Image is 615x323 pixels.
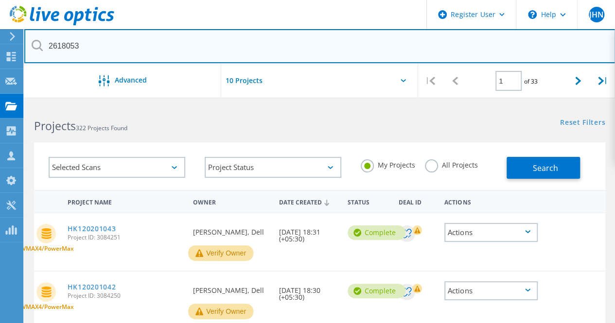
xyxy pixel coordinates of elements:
div: Project Status [205,157,341,178]
span: Project ID: 3084250 [68,293,184,299]
svg: \n [528,10,537,19]
span: of 33 [524,77,538,85]
div: Actions [444,223,538,242]
a: HK120201042 [68,284,116,290]
span: Project ID: 3084251 [68,235,184,240]
div: | [590,64,615,98]
div: Actions [439,192,543,210]
div: [PERSON_NAME], Dell [188,213,274,245]
span: VMAX4/PowerMax [22,246,74,252]
div: Status [343,192,394,210]
div: Complete [348,225,405,240]
div: [DATE] 18:31 (+05:30) [274,213,343,252]
div: Project Name [63,192,189,210]
button: Search [507,157,580,179]
a: HK120201043 [68,225,116,232]
div: [DATE] 18:30 (+05:30) [274,272,343,310]
span: JHN [589,11,603,18]
span: Advanced [115,77,147,84]
div: Date Created [274,192,343,211]
b: Projects [34,118,76,134]
div: Selected Scans [49,157,185,178]
button: Verify Owner [188,245,253,261]
div: [PERSON_NAME], Dell [188,272,274,304]
label: My Projects [361,159,415,169]
span: Search [533,163,558,173]
span: 322 Projects Found [76,124,127,132]
span: VMAX4/PowerMax [22,304,74,310]
div: Complete [348,284,405,298]
div: Deal Id [394,192,439,210]
div: Actions [444,281,538,300]
a: Reset Filters [560,119,605,127]
div: Owner [188,192,274,210]
div: | [418,64,443,98]
label: All Projects [425,159,478,169]
button: Verify Owner [188,304,253,319]
a: Live Optics Dashboard [10,20,114,27]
